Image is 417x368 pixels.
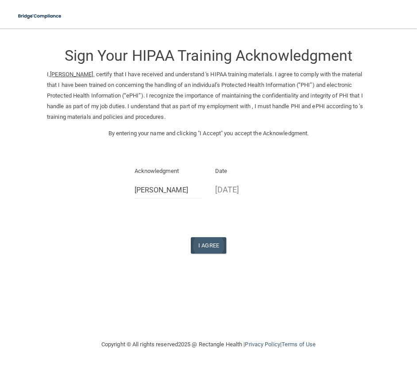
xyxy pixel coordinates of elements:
[47,47,370,64] h3: Sign Your HIPAA Training Acknowledgment
[191,237,226,254] button: I Agree
[47,69,370,122] p: I, , certify that I have received and understand 's HIPAA training materials. I agree to comply w...
[47,128,370,139] p: By entering your name and clicking "I Accept" you accept the Acknowledgment.
[50,71,93,78] ins: [PERSON_NAME]
[47,330,370,359] div: Copyright © All rights reserved 2025 @ Rectangle Health | |
[135,166,202,176] p: Acknowledgment
[282,341,316,348] a: Terms of Use
[135,182,202,199] input: Full Name
[215,182,283,197] p: [DATE]
[215,166,283,176] p: Date
[245,341,280,348] a: Privacy Policy
[13,7,67,25] img: bridge_compliance_login_screen.278c3ca4.svg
